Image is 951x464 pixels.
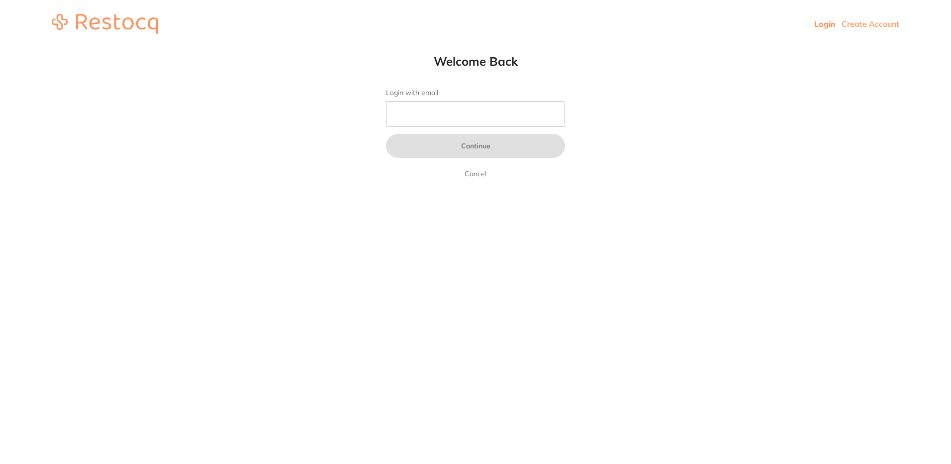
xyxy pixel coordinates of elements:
[463,168,488,180] a: Cancel
[386,134,565,158] button: Continue
[52,14,158,34] img: restocq_logo.svg
[842,19,899,29] a: Create Account
[814,19,836,29] a: Login
[366,54,585,69] h1: Welcome Back
[386,89,565,97] label: Login with email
